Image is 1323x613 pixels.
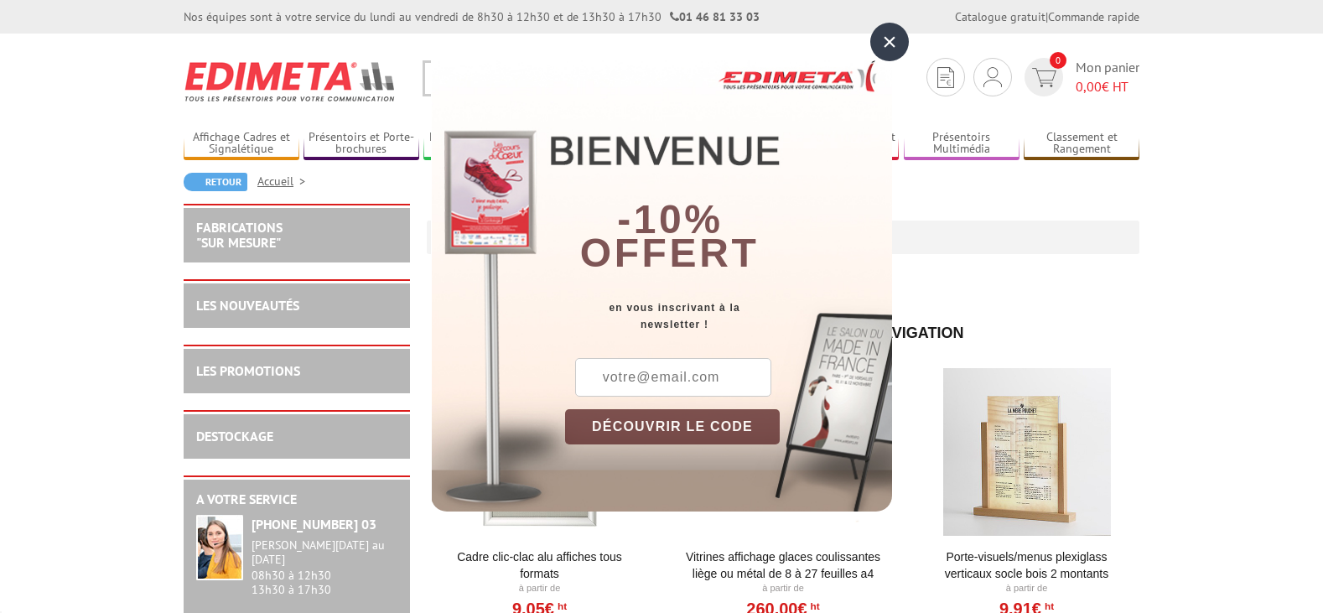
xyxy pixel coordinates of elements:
[870,23,909,61] div: ×
[617,197,723,242] b: -10%
[565,299,892,333] div: en vous inscrivant à la newsletter !
[575,358,771,397] input: votre@email.com
[565,409,780,444] button: DÉCOUVRIR LE CODE
[580,231,760,275] font: offert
